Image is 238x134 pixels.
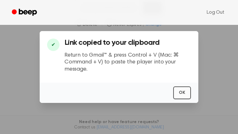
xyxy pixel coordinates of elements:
[173,86,191,99] button: OK
[7,7,42,19] a: Beep
[64,39,191,47] h3: Link copied to your clipboard
[47,39,59,51] div: ✔
[201,5,231,20] a: Log Out
[64,52,191,73] p: Return to Gmail™ & press Control + V (Mac: ⌘ Command + V) to paste the player into your message.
